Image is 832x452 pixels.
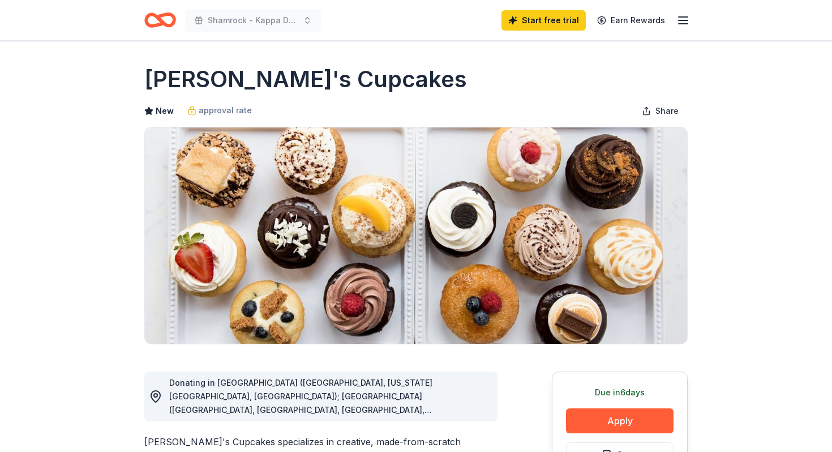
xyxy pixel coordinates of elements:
a: approval rate [187,104,252,117]
div: Due in 6 days [566,386,674,399]
h1: [PERSON_NAME]'s Cupcakes [144,63,467,95]
span: Shamrock - Kappa Delta Sorortiy [208,14,298,27]
button: Share [633,100,688,122]
span: Share [655,104,679,118]
a: Start free trial [501,10,586,31]
a: Earn Rewards [590,10,672,31]
img: Image for Molly's Cupcakes [145,127,687,344]
span: approval rate [199,104,252,117]
button: Apply [566,408,674,433]
button: Shamrock - Kappa Delta Sorortiy [185,9,321,32]
span: New [156,104,174,118]
a: Home [144,7,176,33]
